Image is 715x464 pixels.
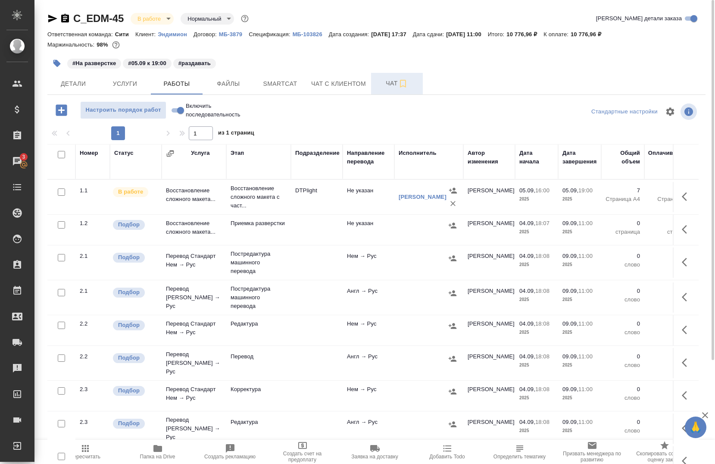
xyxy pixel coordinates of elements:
[506,31,543,38] p: 10 776,96 ₽
[162,248,226,278] td: Перевод Стандарт Нем → Рус
[158,31,194,38] p: Эндимион
[112,320,157,331] div: Можно подбирать исполнителей
[519,419,535,425] p: 04.09,
[112,418,157,430] div: Можно подбирать исполнителей
[649,352,692,361] p: 0
[80,149,98,157] div: Номер
[677,287,697,307] button: Здесь прячутся важные кнопки
[47,54,66,73] button: Добавить тэг
[371,31,413,38] p: [DATE] 17:37
[80,418,106,426] div: 2.3
[463,414,515,444] td: [PERSON_NAME]
[17,153,30,161] span: 3
[562,295,597,304] p: 2025
[562,253,578,259] p: 09.09,
[446,184,459,197] button: Назначить
[231,352,287,361] p: Перевод
[649,426,692,435] p: слово
[194,31,219,38] p: Договор:
[535,253,550,259] p: 18:08
[606,195,640,204] p: Страница А4
[519,149,554,166] div: Дата начала
[463,248,515,278] td: [PERSON_NAME]
[606,361,640,370] p: слово
[194,440,266,464] button: Создать рекламацию
[166,149,175,158] button: Сгруппировать
[562,220,578,226] p: 09.09,
[70,454,100,460] span: Пересчитать
[118,188,143,196] p: В работе
[634,451,696,463] span: Скопировать ссылку на оценку заказа
[649,260,692,269] p: слово
[114,149,134,157] div: Статус
[66,59,122,66] span: На разверстке
[589,105,660,119] div: split button
[649,252,692,260] p: 0
[463,282,515,313] td: [PERSON_NAME]
[158,30,194,38] a: Эндимион
[606,149,640,166] div: Общий объем
[562,288,578,294] p: 09.09,
[118,288,140,297] p: Подбор
[606,352,640,361] p: 0
[562,386,578,392] p: 09.09,
[204,454,256,460] span: Создать рекламацию
[519,187,535,194] p: 05.09,
[535,320,550,327] p: 18:08
[110,39,122,50] button: 175.00 RUB;
[628,440,701,464] button: Скопировать ссылку на оценку заказа
[446,31,488,38] p: [DATE] 11:00
[606,426,640,435] p: слово
[660,101,681,122] span: Настроить таблицу
[191,149,209,157] div: Услуга
[562,320,578,327] p: 09.09,
[80,287,106,295] div: 2.1
[571,31,608,38] p: 10 776,96 ₽
[519,394,554,402] p: 2025
[60,13,70,24] button: Скопировать ссылку
[185,15,224,22] button: Нормальный
[266,440,339,464] button: Создать счет на предоплату
[115,31,135,38] p: Сити
[677,320,697,340] button: Здесь прячутся важные кнопки
[649,295,692,304] p: слово
[463,315,515,345] td: [PERSON_NAME]
[562,419,578,425] p: 09.09,
[219,30,249,38] a: МБ-3879
[429,454,465,460] span: Добавить Todo
[231,285,287,310] p: Постредактура машинного перевода
[446,197,459,210] button: Удалить
[80,252,106,260] div: 2.1
[219,31,249,38] p: МБ-3879
[519,361,554,370] p: 2025
[606,228,640,236] p: страница
[606,320,640,328] p: 0
[519,328,554,337] p: 2025
[118,321,140,329] p: Подбор
[140,454,175,460] span: Папка на Drive
[131,13,174,25] div: В работе
[578,187,593,194] p: 19:00
[293,31,329,38] p: МБ-103826
[272,451,334,463] span: Создать счет на предоплату
[339,440,411,464] button: Заявка на доставку
[231,184,287,210] p: Восстановление сложного макета с част...
[343,248,394,278] td: Нем → Рус
[249,31,292,38] p: Спецификация:
[648,149,692,166] div: Оплачиваемый объем
[578,220,593,226] p: 11:00
[446,385,459,398] button: Назначить
[293,30,329,38] a: МБ-103826
[172,59,217,66] span: раздавать
[562,426,597,435] p: 2025
[606,385,640,394] p: 0
[649,219,692,228] p: 0
[85,105,162,115] span: Настроить порядок работ
[73,13,124,24] a: C_EDM-45
[562,361,597,370] p: 2025
[118,220,140,229] p: Подбор
[649,186,692,195] p: 7
[562,328,597,337] p: 2025
[677,219,697,240] button: Здесь прячутся важные кнопки
[535,386,550,392] p: 18:08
